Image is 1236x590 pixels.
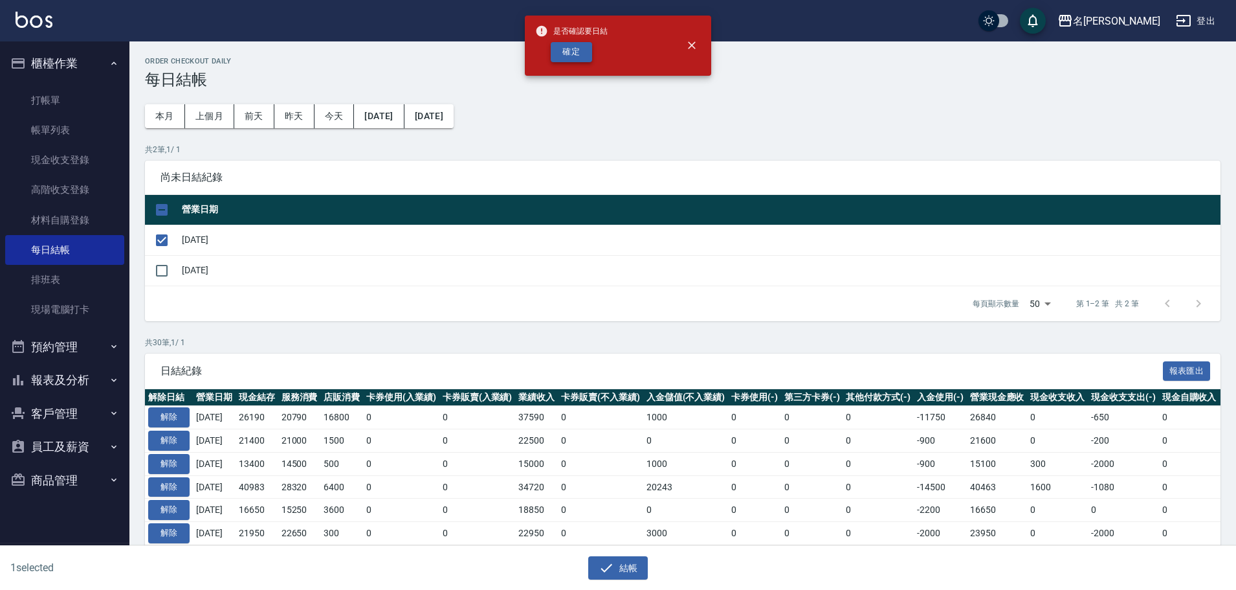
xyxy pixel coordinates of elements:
h3: 每日結帳 [145,71,1220,89]
a: 打帳單 [5,85,124,115]
td: 0 [1088,499,1159,522]
td: 26840 [967,406,1028,429]
td: 16650 [236,499,278,522]
td: 0 [363,429,439,453]
td: 15100 [967,452,1028,475]
th: 現金自購收入 [1159,389,1220,406]
td: 21400 [236,429,278,453]
button: 商品管理 [5,464,124,497]
td: 14500 [278,452,321,475]
td: 1000 [643,406,729,429]
td: [DATE] [179,255,1220,286]
p: 共 30 筆, 1 / 1 [145,337,1220,348]
button: 解除 [148,500,190,520]
td: [DATE] [193,522,236,545]
td: 0 [843,522,914,545]
td: [DATE] [193,406,236,429]
td: 40983 [236,475,278,499]
button: 解除 [148,407,190,427]
th: 卡券販賣(入業績) [439,389,516,406]
span: 尚未日結紀錄 [160,171,1205,184]
td: 15000 [515,452,558,475]
td: 0 [558,499,643,522]
td: 21600 [967,429,1028,453]
td: 0 [439,406,516,429]
td: [DATE] [193,452,236,475]
td: 0 [843,499,914,522]
th: 其他付款方式(-) [843,389,914,406]
button: 解除 [148,523,190,543]
td: 0 [728,522,781,545]
td: 0 [728,475,781,499]
td: -900 [914,429,967,453]
td: 40463 [967,475,1028,499]
button: 解除 [148,454,190,474]
button: 報表匯出 [1163,361,1211,381]
th: 營業現金應收 [967,389,1028,406]
button: 預約管理 [5,330,124,364]
td: 0 [781,475,843,499]
h2: Order checkout daily [145,57,1220,65]
td: 28320 [278,475,321,499]
td: 0 [439,499,516,522]
td: -11750 [914,406,967,429]
button: 櫃檯作業 [5,47,124,80]
td: 0 [558,452,643,475]
td: 21950 [236,522,278,545]
a: 高階收支登錄 [5,175,124,205]
td: -650 [1088,406,1159,429]
a: 每日結帳 [5,235,124,265]
a: 現金收支登錄 [5,145,124,175]
a: 排班表 [5,265,124,295]
div: 50 [1024,286,1055,321]
td: [DATE] [193,475,236,499]
button: 解除 [148,477,190,497]
td: 0 [728,406,781,429]
th: 現金收支收入 [1027,389,1088,406]
a: 報表匯出 [1163,364,1211,376]
td: 0 [843,406,914,429]
td: 0 [439,452,516,475]
td: 0 [1027,499,1088,522]
td: 0 [781,452,843,475]
td: -1080 [1088,475,1159,499]
td: 22650 [278,522,321,545]
td: -2000 [1088,452,1159,475]
th: 服務消費 [278,389,321,406]
button: 昨天 [274,104,315,128]
td: 0 [1159,475,1220,499]
td: -2200 [914,499,967,522]
td: 300 [1027,452,1088,475]
td: 16650 [967,499,1028,522]
th: 解除日結 [145,389,193,406]
td: 0 [439,522,516,545]
td: 0 [843,452,914,475]
td: 1500 [320,429,363,453]
th: 卡券使用(-) [728,389,781,406]
td: 0 [1027,406,1088,429]
td: 0 [439,475,516,499]
button: save [1020,8,1046,34]
td: 0 [1159,499,1220,522]
td: 0 [1159,452,1220,475]
td: 23950 [967,522,1028,545]
th: 現金結存 [236,389,278,406]
th: 卡券使用(入業績) [363,389,439,406]
button: [DATE] [404,104,454,128]
td: 500 [320,452,363,475]
p: 每頁顯示數量 [973,298,1019,310]
td: 0 [363,499,439,522]
td: 0 [843,429,914,453]
td: 3600 [320,499,363,522]
td: 0 [363,406,439,429]
td: 22500 [515,429,558,453]
td: 13400 [236,452,278,475]
td: 0 [558,522,643,545]
td: -200 [1088,429,1159,453]
th: 第三方卡券(-) [781,389,843,406]
td: 34720 [515,475,558,499]
button: 員工及薪資 [5,430,124,464]
td: 0 [843,475,914,499]
button: 客戶管理 [5,397,124,431]
td: 0 [1159,406,1220,429]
